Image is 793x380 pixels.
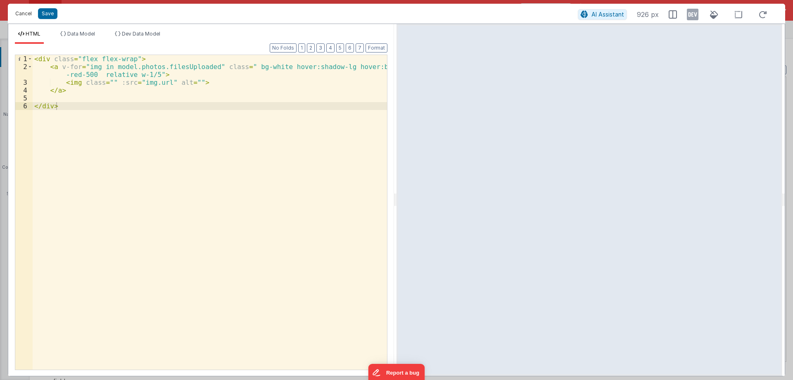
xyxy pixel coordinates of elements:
button: 7 [356,43,364,53]
span: Dev Data Model [122,31,160,37]
button: Cancel [11,8,36,19]
button: 5 [336,43,344,53]
div: 6 [15,102,33,110]
div: 3 [15,79,33,86]
button: 6 [346,43,354,53]
button: Save [38,8,57,19]
button: 1 [298,43,305,53]
button: Format [366,43,387,53]
button: 2 [307,43,315,53]
div: 4 [15,86,33,94]
span: AI Assistant [591,11,624,18]
span: 926 px [637,10,659,19]
button: AI Assistant [578,9,627,20]
div: 5 [15,94,33,102]
button: No Folds [270,43,297,53]
span: Data Model [67,31,95,37]
button: 3 [316,43,325,53]
span: HTML [26,31,40,37]
div: 2 [15,63,33,79]
button: 4 [326,43,335,53]
div: 1 [15,55,33,63]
